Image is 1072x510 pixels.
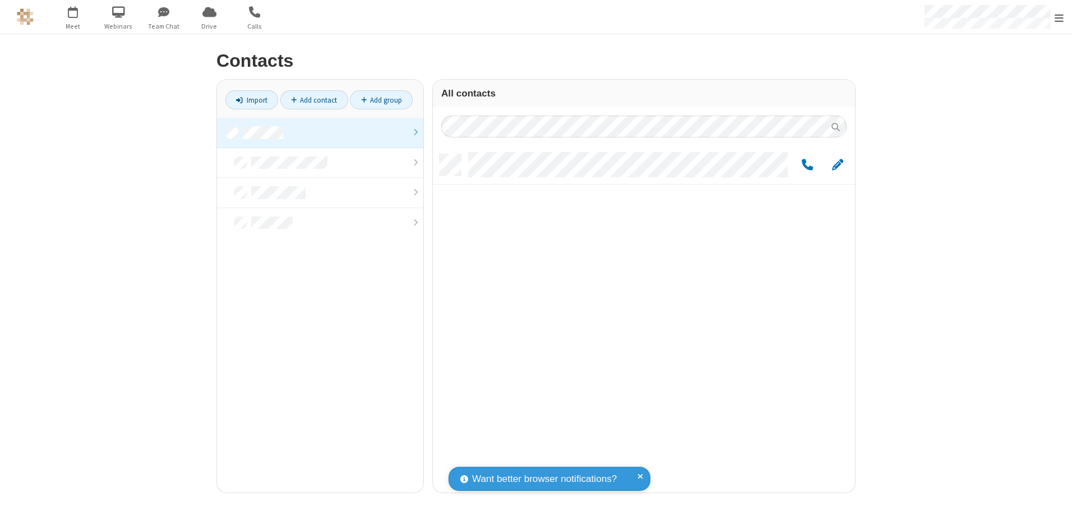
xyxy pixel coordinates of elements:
div: grid [433,146,855,493]
a: Import [225,90,278,109]
span: Meet [52,21,94,31]
button: Edit [826,158,848,172]
img: QA Selenium DO NOT DELETE OR CHANGE [17,8,34,25]
a: Add contact [280,90,348,109]
a: Add group [350,90,413,109]
span: Team Chat [143,21,185,31]
h3: All contacts [441,88,847,99]
span: Want better browser notifications? [472,472,617,486]
button: Call by phone [796,158,818,172]
h2: Contacts [216,51,856,71]
span: Drive [188,21,230,31]
span: Calls [234,21,276,31]
span: Webinars [98,21,140,31]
